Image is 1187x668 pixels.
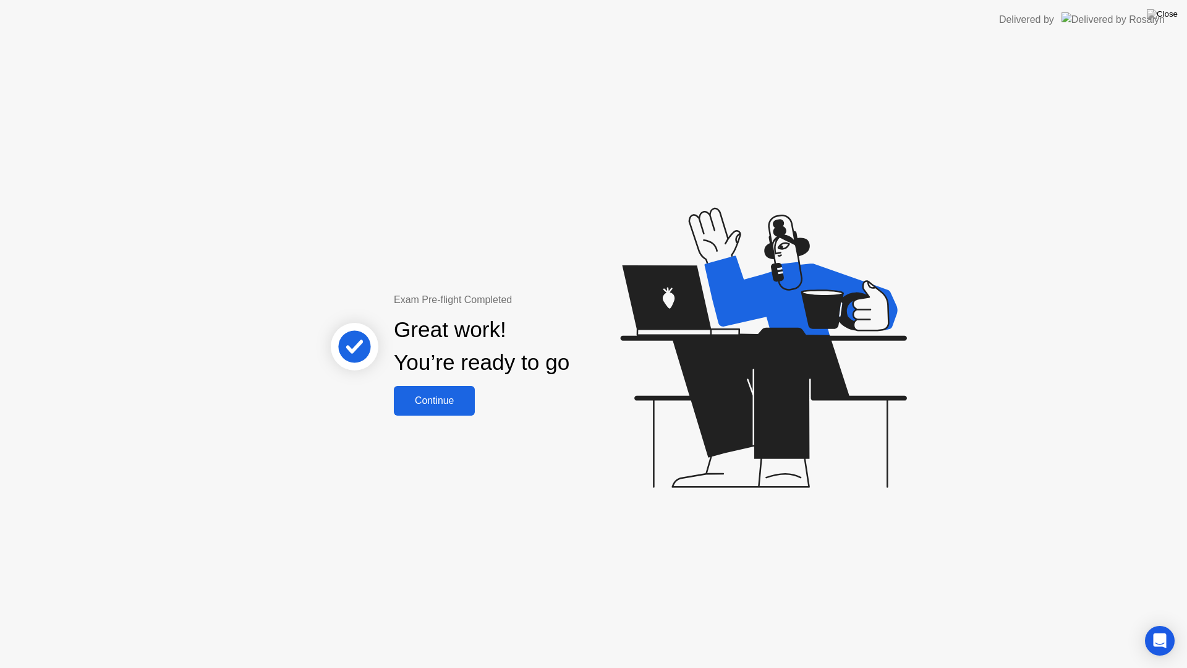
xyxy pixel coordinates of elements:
img: Close [1147,9,1178,19]
div: Delivered by [999,12,1054,27]
div: Open Intercom Messenger [1145,626,1175,656]
button: Continue [394,386,475,416]
div: Continue [398,395,471,406]
div: Exam Pre-flight Completed [394,293,649,307]
div: Great work! You’re ready to go [394,314,569,379]
img: Delivered by Rosalyn [1061,12,1165,27]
